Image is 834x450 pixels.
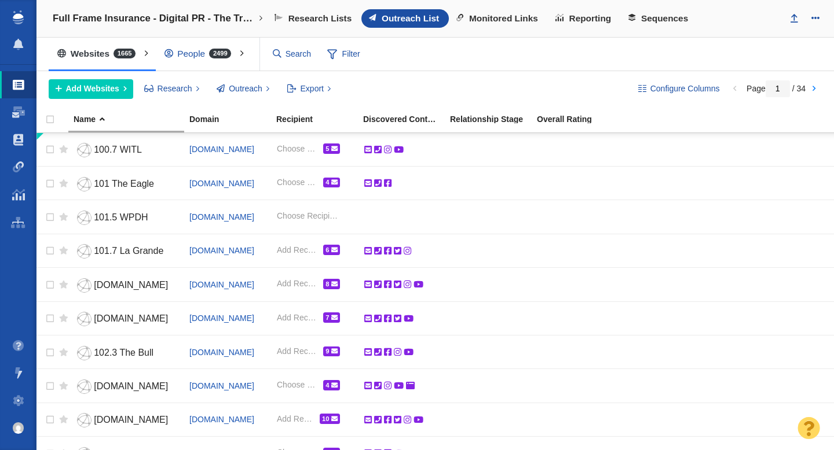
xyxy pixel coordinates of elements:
span: 4 [325,382,331,389]
a: Overall Rating [537,115,623,125]
span: Page / 34 [747,84,806,93]
span: 102.3 The Bull [94,348,153,357]
span: 101.5 WPDH [94,212,148,222]
a: [DOMAIN_NAME] [189,179,254,188]
button: Research [137,79,206,99]
a: [DOMAIN_NAME] [189,246,254,255]
a: Domain [189,115,275,125]
a: [DOMAIN_NAME] [189,145,254,154]
a: 102.3 The Bull [74,343,179,363]
button: Export [280,79,338,99]
div: Suggested Profile Info [363,115,449,123]
span: Sequences [641,13,688,24]
span: Reporting [569,13,612,24]
span: Outreach List [382,13,439,24]
a: Research Lists [267,9,361,28]
div: Domain [189,115,275,123]
a: Sequences [621,9,698,28]
h4: Full Frame Insurance - Digital PR - The Travel Photo Trust Index: How Images Shape Travel Plans [53,13,255,24]
span: Add Recipient [277,413,314,425]
a: [DOMAIN_NAME] [74,377,179,397]
span: 8 [325,281,331,287]
a: [DOMAIN_NAME] [74,410,179,430]
span: 4 [325,179,331,186]
a: [DOMAIN_NAME] [189,381,254,390]
span: Choose Recipient [277,176,317,189]
div: Overall Rating [537,115,623,123]
a: Relationship Stage [450,115,536,125]
a: [DOMAIN_NAME] [74,275,179,296]
span: 7 [325,314,331,321]
span: [DOMAIN_NAME] [94,280,168,290]
a: 101 The Eagle [74,174,179,194]
button: Outreach [210,79,276,99]
span: Add Recipient [277,244,317,256]
a: Discovered Contact Info [363,115,449,125]
a: Outreach List [361,9,449,28]
span: [DOMAIN_NAME] [94,313,168,323]
a: [DOMAIN_NAME] [189,348,254,357]
a: [DOMAIN_NAME] [189,415,254,424]
span: Choose Recipient [277,379,317,391]
div: Name [74,115,188,123]
span: Choose Recipient [277,210,338,222]
button: Add Websites [49,79,133,99]
div: People [156,40,246,67]
a: 101.5 WPDH [74,208,179,228]
a: Name [74,115,188,125]
img: 8a21b1a12a7554901d364e890baed237 [13,422,24,434]
button: Configure Columns [631,79,726,99]
span: 9 [325,348,331,355]
img: buzzstream_logo_iconsimple.png [13,10,23,24]
a: Recipient [276,115,362,125]
span: Research Lists [288,13,352,24]
a: [DOMAIN_NAME] [189,280,254,289]
span: Add Websites [66,83,119,95]
span: Research [158,83,192,95]
span: 5 [325,145,331,152]
a: 101.7 La Grande [74,241,179,261]
a: 100.7 WITL [74,140,179,160]
span: 6 [325,246,331,253]
span: Monitored Links [469,13,538,24]
a: [DOMAIN_NAME] [74,309,179,329]
a: [DOMAIN_NAME] [189,212,254,222]
a: [DOMAIN_NAME] [189,313,254,323]
span: 10 [322,415,331,422]
span: 2499 [209,49,231,58]
span: Choose Recipient [277,143,317,155]
span: Configure Columns [650,83,720,95]
input: Search [268,44,317,64]
span: [DOMAIN_NAME] [94,381,168,391]
span: Outreach [229,83,262,95]
span: Filter [321,43,367,65]
span: Add Recipient [277,312,317,324]
a: Monitored Links [449,9,548,28]
span: [DOMAIN_NAME] [94,415,168,425]
span: 100.7 WITL [94,145,142,154]
a: Reporting [548,9,621,28]
span: 101 The Eagle [94,179,154,189]
span: Export [301,83,324,95]
span: Add Recipient [277,278,317,290]
div: Recipient [276,115,362,123]
span: 101.7 La Grande [94,246,163,256]
div: Relationship Stage [450,115,536,123]
span: Add Recipient [277,345,317,357]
